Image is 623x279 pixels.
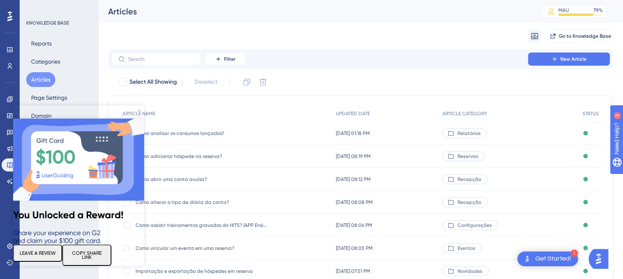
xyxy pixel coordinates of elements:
span: Como adicionar hóspede na reserva? [136,153,267,160]
div: MAU [558,7,569,14]
span: [DATE] 08:12 PM [336,176,371,183]
span: Reservas [458,153,478,160]
button: Reports [26,36,57,51]
span: Como analisar os consumos lançados? [136,130,267,137]
div: KNOWLEDGE BASE [26,20,69,26]
span: Como vincular um evento em uma reserva? [136,245,267,252]
div: Get Started! [535,254,571,263]
span: [DATE] 08:06 PM [336,222,372,229]
img: launcher-image-alternative-text [522,254,532,264]
button: Articles [26,72,55,87]
span: Novidades [458,268,483,274]
div: 1 [571,249,578,257]
span: Importação e exportação de hóspedes em reserva [136,268,267,274]
input: Search [128,56,195,62]
span: Como alterar o tipo de diária da conta? [136,199,267,206]
span: New Article [560,56,587,62]
div: Open Get Started! checklist, remaining modules: 1 [517,252,578,266]
button: New Article [528,53,610,66]
span: [DATE] 01:18 PM [336,130,370,137]
span: Select All Showing [129,77,177,87]
span: Go to Knowledge Base [559,33,611,39]
span: [DATE] 07:51 PM [336,268,370,274]
div: 79 % [594,7,603,14]
span: [DATE] 08:05 PM [336,245,373,252]
button: COPY SHARE LINK [49,139,98,160]
span: [DATE] 08:19 PM [336,153,371,160]
div: 3 [57,4,59,11]
button: Go to Knowledge Base [548,30,613,43]
span: Deselect [195,77,217,87]
button: Deselect [187,75,225,89]
span: Need Help? [19,2,51,12]
span: [DATE] 08:08 PM [336,199,373,206]
span: Como abrir uma conta avulsa? [136,176,267,183]
span: Como assistir treinamentos gravados do HITS? (APP Ensina) [136,222,267,229]
iframe: UserGuiding AI Assistant Launcher [589,247,613,271]
span: Eventos [458,245,476,252]
span: Recepção [458,176,481,183]
span: Configurações [458,222,492,229]
span: ARTICLE CATEGORY [442,110,487,117]
div: Articles [108,6,521,17]
span: UPDATED DATE [336,110,370,117]
button: Categories [26,54,65,69]
button: Filter [205,53,246,66]
span: STATUS [582,110,599,117]
span: Share your experience on G2 [1,123,87,131]
span: Relatórios [458,130,481,137]
span: Recepção [458,199,481,206]
span: Filter [224,56,236,62]
button: Page Settings [26,90,72,105]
